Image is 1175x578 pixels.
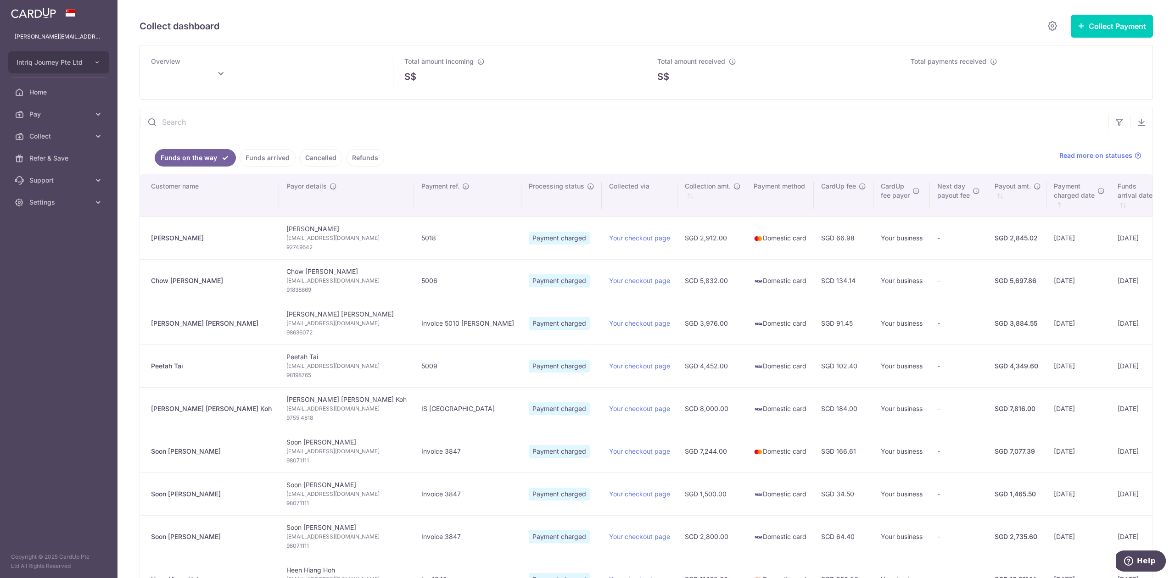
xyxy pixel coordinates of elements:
[995,233,1039,243] div: SGD 2,845.02
[414,174,521,217] th: Payment ref.
[1116,550,1166,573] iframe: Opens a widget where you can find more information
[140,19,219,33] h5: Collect dashboard
[911,57,986,65] span: Total payments received
[529,445,590,458] span: Payment charged
[930,515,987,558] td: -
[873,345,930,387] td: Your business
[1110,515,1168,558] td: [DATE]
[677,302,746,345] td: SGD 3,976.00
[881,182,910,200] span: CardUp fee payor
[609,277,670,284] a: Your checkout page
[286,182,327,191] span: Payor details
[930,302,987,345] td: -
[746,217,814,259] td: Domestic card
[657,70,669,83] span: S$
[609,234,670,242] a: Your checkout page
[1046,174,1110,217] th: Paymentcharged date : activate to sort column ascending
[609,362,670,370] a: Your checkout page
[677,345,746,387] td: SGD 4,452.00
[529,488,590,500] span: Payment charged
[8,51,109,73] button: Intriq Journey Pte Ltd
[414,387,521,430] td: IS [GEOGRAPHIC_DATA]
[29,132,90,141] span: Collect
[279,515,414,558] td: Soon [PERSON_NAME]
[286,541,407,550] span: 98071111
[814,217,873,259] td: SGD 66.98
[1059,151,1141,160] a: Read more on statuses
[279,259,414,302] td: Chow [PERSON_NAME]
[529,232,590,245] span: Payment charged
[286,499,407,508] span: 98071111
[286,361,407,371] span: [EMAIL_ADDRESS][DOMAIN_NAME]
[814,430,873,472] td: SGD 166.61
[746,515,814,558] td: Domestic card
[151,233,272,243] div: [PERSON_NAME]
[404,57,474,65] span: Total amount incoming
[1110,345,1168,387] td: [DATE]
[286,489,407,499] span: [EMAIL_ADDRESS][DOMAIN_NAME]
[1110,387,1168,430] td: [DATE]
[279,174,414,217] th: Payor details
[821,182,856,191] span: CardUp fee
[529,530,590,543] span: Payment charged
[609,319,670,327] a: Your checkout page
[677,174,746,217] th: Collection amt. : activate to sort column ascending
[746,472,814,515] td: Domestic card
[677,217,746,259] td: SGD 2,912.00
[677,259,746,302] td: SGD 5,832.00
[29,154,90,163] span: Refer & Save
[414,345,521,387] td: 5009
[814,174,873,217] th: CardUp fee
[286,328,407,337] span: 98636072
[286,404,407,413] span: [EMAIL_ADDRESS][DOMAIN_NAME]
[279,387,414,430] td: [PERSON_NAME] [PERSON_NAME] Koh
[754,362,763,371] img: visa-sm-192604c4577d2d35970c8ed26b86981c2741ebd56154ab54ad91a526f0f24972.png
[414,515,521,558] td: Invoice 3847
[286,276,407,285] span: [EMAIL_ADDRESS][DOMAIN_NAME]
[286,413,407,422] span: 9755 4818
[873,302,930,345] td: Your business
[529,317,590,330] span: Payment charged
[151,489,272,499] div: Soon [PERSON_NAME]
[414,259,521,302] td: 5006
[677,430,746,472] td: SGD 7,244.00
[814,259,873,302] td: SGD 134.14
[286,532,407,541] span: [EMAIL_ADDRESS][DOMAIN_NAME]
[1110,174,1168,217] th: Fundsarrival date : activate to sort column ascending
[995,532,1039,541] div: SGD 2,735.60
[754,234,763,243] img: mastercard-sm-87a3fd1e0bddd137fecb07648320f44c262e2538e7db6024463105ddbc961eb2.png
[15,32,103,41] p: [PERSON_NAME][EMAIL_ADDRESS][DOMAIN_NAME]
[11,7,56,18] img: CardUp
[814,472,873,515] td: SGD 34.50
[814,387,873,430] td: SGD 184.00
[995,361,1039,371] div: SGD 4,349.60
[814,515,873,558] td: SGD 64.40
[529,360,590,372] span: Payment charged
[873,515,930,558] td: Your business
[151,276,272,285] div: Chow [PERSON_NAME]
[279,345,414,387] td: Peetah Tai
[1046,217,1110,259] td: [DATE]
[1046,387,1110,430] td: [DATE]
[529,274,590,287] span: Payment charged
[873,259,930,302] td: Your business
[754,447,763,456] img: mastercard-sm-87a3fd1e0bddd137fecb07648320f44c262e2538e7db6024463105ddbc961eb2.png
[746,174,814,217] th: Payment method
[29,198,90,207] span: Settings
[140,174,279,217] th: Customer name
[609,405,670,412] a: Your checkout page
[677,387,746,430] td: SGD 8,000.00
[1110,217,1168,259] td: [DATE]
[1046,302,1110,345] td: [DATE]
[529,182,584,191] span: Processing status
[609,447,670,455] a: Your checkout page
[21,6,39,15] span: Help
[529,402,590,415] span: Payment charged
[657,57,725,65] span: Total amount received
[995,319,1039,328] div: SGD 3,884.55
[414,472,521,515] td: Invoice 3847
[754,277,763,286] img: visa-sm-192604c4577d2d35970c8ed26b86981c2741ebd56154ab54ad91a526f0f24972.png
[151,57,180,65] span: Overview
[240,149,296,167] a: Funds arrived
[609,490,670,498] a: Your checkout page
